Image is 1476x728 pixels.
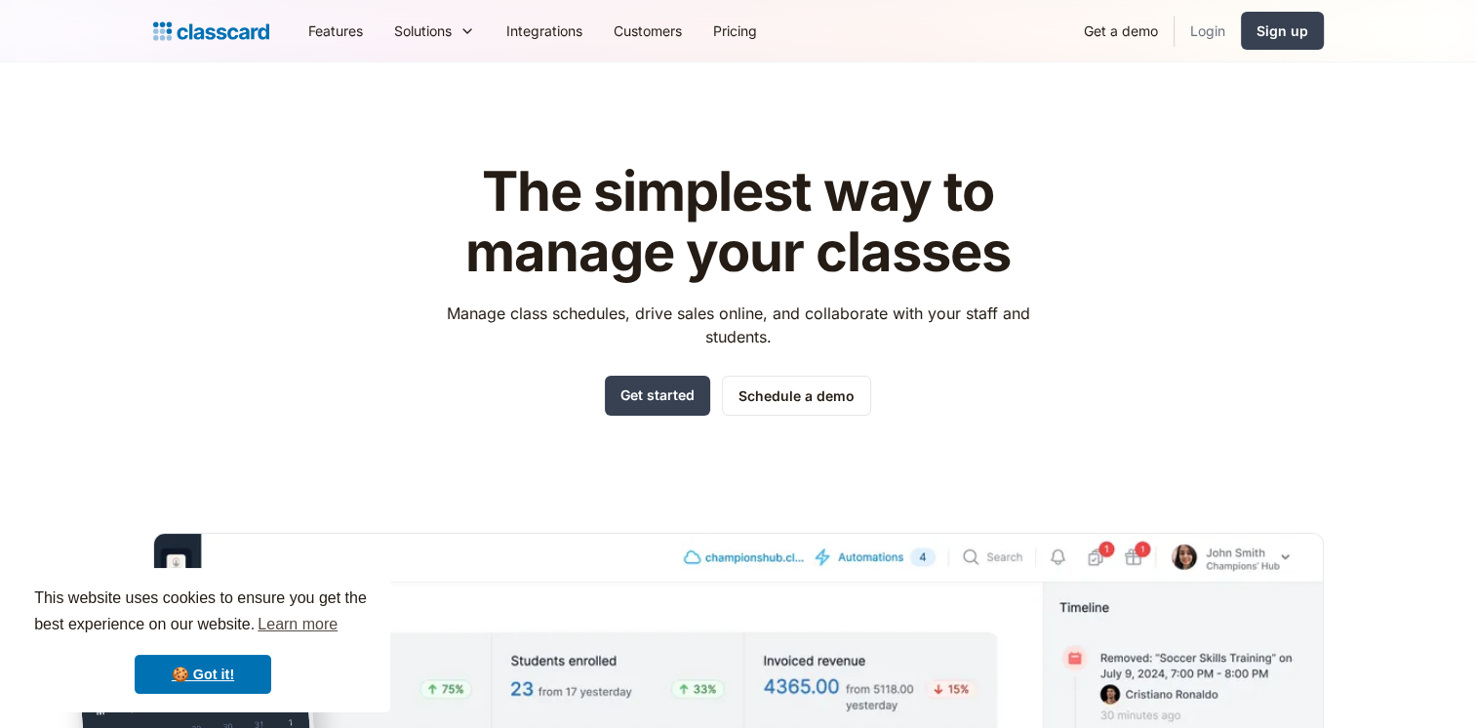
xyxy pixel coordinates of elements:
a: home [153,18,269,45]
a: Login [1175,9,1241,53]
a: Features [293,9,379,53]
div: Solutions [394,20,452,41]
p: Manage class schedules, drive sales online, and collaborate with your staff and students. [428,302,1048,348]
div: Solutions [379,9,491,53]
a: Sign up [1241,12,1324,50]
div: cookieconsent [16,568,390,712]
a: Get started [605,376,710,416]
a: learn more about cookies [255,610,340,639]
a: Integrations [491,9,598,53]
a: Pricing [698,9,773,53]
a: Get a demo [1068,9,1174,53]
a: dismiss cookie message [135,655,271,694]
h1: The simplest way to manage your classes [428,162,1048,282]
div: Sign up [1257,20,1308,41]
a: Customers [598,9,698,53]
span: This website uses cookies to ensure you get the best experience on our website. [34,586,372,639]
a: Schedule a demo [722,376,871,416]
